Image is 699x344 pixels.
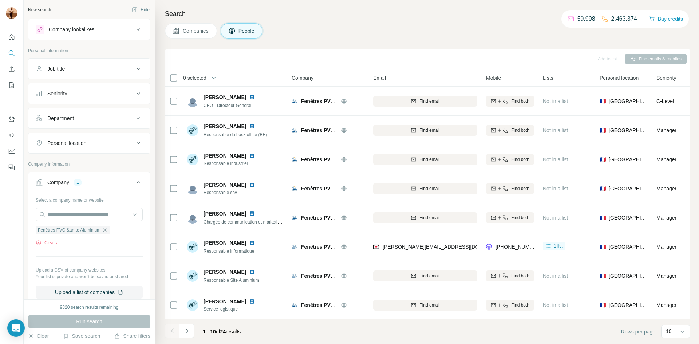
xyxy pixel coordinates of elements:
span: [PERSON_NAME] [204,123,246,130]
button: Find email [373,154,477,165]
button: Use Surfe on LinkedIn [6,112,17,126]
span: 🇫🇷 [600,214,606,221]
span: Manager [656,127,676,133]
img: Avatar [6,7,17,19]
button: Find email [373,183,477,194]
img: LinkedIn logo [249,240,255,246]
span: [GEOGRAPHIC_DATA] [609,301,648,309]
span: [PERSON_NAME][EMAIL_ADDRESS][DOMAIN_NAME] [383,244,511,250]
span: Responsable Site Aluminium [204,278,259,283]
span: 🇫🇷 [600,98,606,105]
button: Buy credits [649,14,683,24]
span: [PERSON_NAME] [204,152,246,159]
span: Manager [656,273,676,279]
button: Company lookalikes [28,21,150,38]
span: Fenêtres PVC &amp; Aluminium [301,215,379,221]
span: 🇫🇷 [600,156,606,163]
button: Dashboard [6,145,17,158]
div: New search [28,7,51,13]
p: 59,998 [577,15,595,23]
img: Avatar [187,95,198,107]
button: Hide [127,4,155,15]
button: Find email [373,96,477,107]
span: 1 - 10 [203,329,216,335]
h4: Search [165,9,690,19]
button: Feedback [6,161,17,174]
img: Logo of Fenêtres PVC &amp; Aluminium [292,215,297,221]
span: Chargée de communication et marketing chez SIPA MENUISERIES [204,219,335,225]
img: LinkedIn logo [249,182,255,188]
img: Avatar [187,183,198,194]
button: Enrich CSV [6,63,17,76]
span: Not in a list [543,215,568,221]
div: Company lookalikes [49,26,94,33]
span: 1 list [554,243,563,249]
button: Find both [486,270,534,281]
button: Search [6,47,17,60]
p: Company information [28,161,150,167]
button: Personal location [28,134,150,152]
button: Clear [28,332,49,340]
span: 🇫🇷 [600,127,606,134]
span: Responsable industriel [204,160,264,167]
div: 1 [74,179,82,186]
span: Find email [419,273,439,279]
button: Find both [486,154,534,165]
span: [GEOGRAPHIC_DATA] [609,98,648,105]
div: Open Intercom Messenger [7,319,25,337]
button: Find email [373,270,477,281]
span: [PERSON_NAME] [204,239,246,246]
span: Manager [656,186,676,191]
span: Find email [419,127,439,134]
img: Logo of Fenêtres PVC &amp; Aluminium [292,244,297,250]
button: Company1 [28,174,150,194]
span: Find both [511,214,529,221]
span: Companies [183,27,209,35]
span: [PERSON_NAME] [204,94,246,101]
span: Find both [511,273,529,279]
span: [GEOGRAPHIC_DATA] [609,156,648,163]
span: C-Level [656,98,674,104]
span: Fenêtres PVC &amp; Aluminium [38,227,100,233]
img: provider findymail logo [373,243,379,250]
p: Personal information [28,47,150,54]
span: Responsable informatique [204,249,254,254]
img: Logo of Fenêtres PVC &amp; Aluminium [292,157,297,162]
div: 9820 search results remaining [60,304,119,311]
span: [PERSON_NAME] [204,298,246,305]
span: Manager [656,302,676,308]
img: Logo of Fenêtres PVC &amp; Aluminium [292,127,297,133]
img: LinkedIn logo [249,94,255,100]
span: Fenêtres PVC &amp; Aluminium [301,302,379,308]
p: 2,463,374 [611,15,637,23]
span: Find both [511,156,529,163]
span: Fenêtres PVC &amp; Aluminium [301,98,379,104]
button: Seniority [28,85,150,102]
button: Job title [28,60,150,78]
button: Save search [63,332,100,340]
span: Not in a list [543,273,568,279]
img: Logo of Fenêtres PVC &amp; Aluminium [292,186,297,191]
span: 🇫🇷 [600,243,606,250]
img: LinkedIn logo [249,298,255,304]
button: Find both [486,212,534,223]
button: Navigate to next page [179,324,194,338]
span: Fenêtres PVC &amp; Aluminium [301,157,379,162]
div: Seniority [47,90,67,97]
p: Upload a CSV of company websites. [36,267,143,273]
p: Your list is private and won't be saved or shared. [36,273,143,280]
img: provider forager logo [486,243,492,250]
span: Find both [511,98,529,104]
button: Find email [373,212,477,223]
button: Department [28,110,150,127]
img: Avatar [187,154,198,165]
button: Share filters [114,332,150,340]
img: LinkedIn logo [249,211,255,217]
span: Fenêtres PVC &amp; Aluminium [301,244,379,250]
span: People [238,27,255,35]
span: Mobile [486,74,501,82]
button: My lists [6,79,17,92]
span: [GEOGRAPHIC_DATA] [609,214,648,221]
span: Personal location [600,74,639,82]
div: Personal location [47,139,86,147]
